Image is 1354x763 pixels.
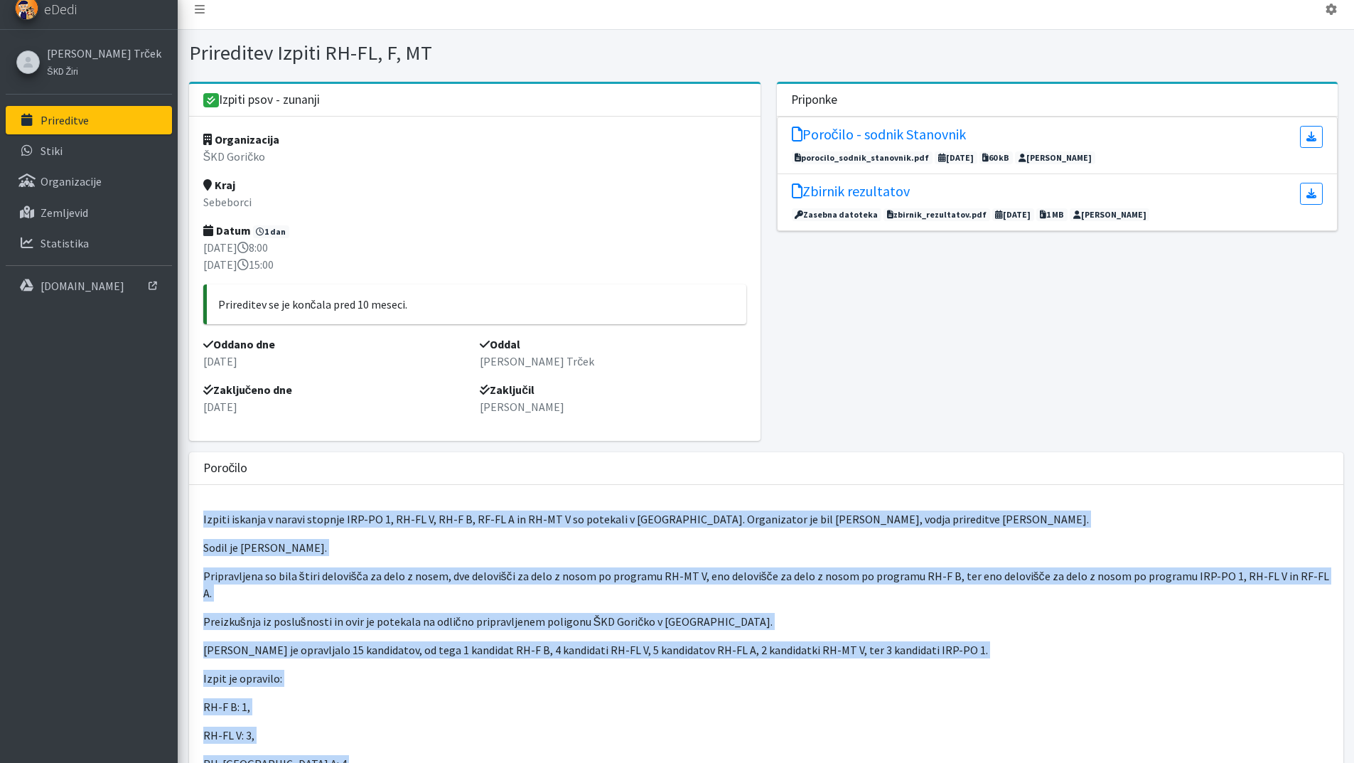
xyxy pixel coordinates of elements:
[203,539,1329,556] p: Sodil je [PERSON_NAME].
[203,383,293,397] strong: Zaključeno dne
[792,183,910,200] h5: Zbirnik rezultatov
[203,641,1329,658] p: [PERSON_NAME] je opravljalo 15 kandidatov, od tega 1 kandidat RH-F B, 4 kandidati RH-FL V, 5 kand...
[203,511,1329,528] p: Izpiti iskanja v naravi stopnje IRP-PO 1, RH-FL V, RH-F B, RF-FL A in RH-MT V so potekali v [GEOG...
[480,398,746,415] p: [PERSON_NAME]
[883,208,990,221] span: zbirnik_rezultatov.pdf
[792,151,933,164] span: porocilo_sodnik_stanovnik.pdf
[203,567,1329,602] p: Pripravljena so bila štiri delovišča za delo z nosem, dve delovišči za delo z nosom po programu R...
[203,239,747,273] p: [DATE] 8:00 [DATE] 15:00
[992,208,1035,221] span: [DATE]
[791,92,837,107] h3: Priponke
[203,727,1329,744] p: RH-FL V: 3,
[41,144,63,158] p: Stiki
[47,45,161,62] a: [PERSON_NAME] Trček
[480,353,746,370] p: [PERSON_NAME] Trček
[253,225,290,238] span: 1 dan
[1070,208,1150,221] span: [PERSON_NAME]
[1015,151,1095,164] span: [PERSON_NAME]
[41,206,88,220] p: Zemljevid
[203,698,1329,715] p: RH-F B: 1,
[41,174,102,188] p: Organizacije
[203,670,1329,687] p: Izpit je opravilo:
[6,272,172,300] a: [DOMAIN_NAME]
[203,223,251,238] strong: Datum
[218,296,736,313] p: Prireditev se je končala pred 10 meseci.
[203,613,1329,630] p: Preizkušnja iz poslušnosti in ovir je potekala na odlično pripravljenem poligonu ŠKD Goričko v [G...
[203,132,279,146] strong: Organizacija
[203,148,747,165] p: ŠKD Goričko
[189,41,761,65] h1: Prireditev Izpiti RH-FL, F, MT
[6,167,172,196] a: Organizacije
[203,353,470,370] p: [DATE]
[6,229,172,257] a: Statistika
[203,337,275,351] strong: Oddano dne
[979,151,1014,164] span: 60 kB
[480,383,534,397] strong: Zaključil
[480,337,520,351] strong: Oddal
[203,398,470,415] p: [DATE]
[41,279,124,293] p: [DOMAIN_NAME]
[203,92,321,108] h3: Izpiti psov - zunanji
[792,126,966,148] a: Poročilo - sodnik Stanovnik
[41,113,89,127] p: Prireditve
[47,62,161,79] a: ŠKD Žiri
[203,193,747,210] p: Sebeborci
[1036,208,1068,221] span: 1 MB
[935,151,977,164] span: [DATE]
[6,137,172,165] a: Stiki
[6,106,172,134] a: Prireditve
[203,178,235,192] strong: Kraj
[47,65,78,77] small: ŠKD Žiri
[792,126,966,143] h5: Poročilo - sodnik Stanovnik
[203,461,248,476] h3: Poročilo
[792,183,910,205] a: Zbirnik rezultatov
[6,198,172,227] a: Zemljevid
[792,208,882,221] span: Zasebna datoteka
[41,236,89,250] p: Statistika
